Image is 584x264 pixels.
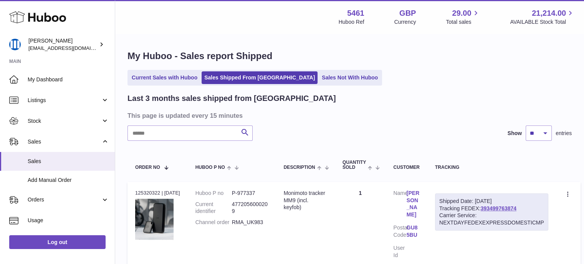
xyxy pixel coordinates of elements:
span: My Dashboard [28,76,109,83]
dt: Huboo P no [195,190,232,197]
div: Currency [394,18,416,26]
span: [EMAIL_ADDRESS][DOMAIN_NAME] [28,45,113,51]
dt: Channel order [195,219,232,226]
span: Order No [135,165,160,170]
a: Sales Not With Huboo [319,71,381,84]
label: Show [508,130,522,137]
a: 393499763874 [481,205,516,211]
img: oksana@monimoto.com [9,39,21,50]
dd: RMA_UK983 [232,219,268,226]
dd: P-977337 [232,190,268,197]
span: Huboo P no [195,165,225,170]
a: Current Sales with Huboo [129,71,200,84]
h2: Last 3 months sales shipped from [GEOGRAPHIC_DATA] [127,93,336,104]
span: Add Manual Order [28,177,109,184]
span: AVAILABLE Stock Total [510,18,575,26]
dt: Name [393,190,406,221]
span: 21,214.00 [532,8,566,18]
h1: My Huboo - Sales report Shipped [127,50,572,62]
dt: User Id [393,244,406,259]
div: Carrier Service: NEXTDAYFEDEXEXPRESSDOMESTICMP [439,212,544,226]
div: [PERSON_NAME] [28,37,98,52]
span: Sales [28,138,101,145]
h3: This page is updated every 15 minutes [127,111,570,120]
div: Tracking [435,165,548,170]
span: Orders [28,196,101,203]
span: 29.00 [452,8,471,18]
img: 1712818038.jpg [135,199,174,240]
div: Tracking FEDEX: [435,193,548,231]
span: Usage [28,217,109,224]
span: entries [556,130,572,137]
strong: GBP [399,8,416,18]
span: Listings [28,97,101,104]
div: Huboo Ref [339,18,364,26]
a: [PERSON_NAME] [407,190,420,219]
div: Shipped Date: [DATE] [439,198,544,205]
span: Quantity Sold [342,160,366,170]
a: 29.00 Total sales [446,8,480,26]
span: Total sales [446,18,480,26]
a: Log out [9,235,106,249]
div: 125320322 | [DATE] [135,190,180,196]
span: Stock [28,117,101,125]
a: Sales Shipped From [GEOGRAPHIC_DATA] [202,71,318,84]
a: GU85BU [407,224,420,239]
dt: Postal Code [393,224,406,241]
a: 21,214.00 AVAILABLE Stock Total [510,8,575,26]
span: Description [284,165,315,170]
div: Monimoto tracker MM9 (incl. keyfob) [284,190,327,211]
dt: Current identifier [195,201,232,215]
div: Customer [393,165,419,170]
span: Sales [28,158,109,165]
strong: 5461 [347,8,364,18]
dd: 4772056000209 [232,201,268,215]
